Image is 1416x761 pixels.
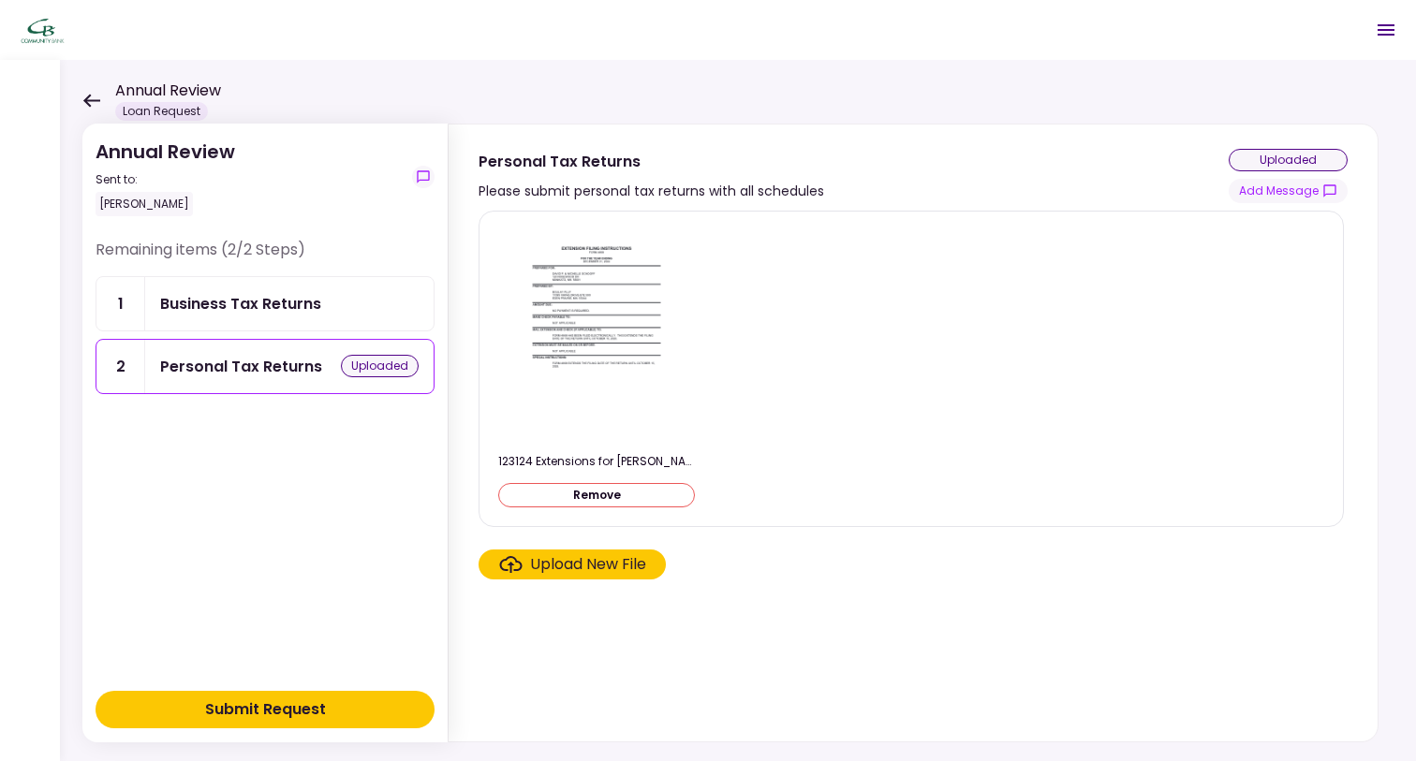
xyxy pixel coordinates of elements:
a: 2Personal Tax Returnsuploaded [96,339,435,394]
button: Remove [498,483,695,507]
div: Loan Request [115,102,208,121]
div: Annual Review [96,138,235,216]
span: Click here to upload the required document [479,549,666,579]
div: uploaded [341,355,419,377]
div: Please submit personal tax returns with all schedules [479,180,824,202]
div: uploaded [1229,149,1348,171]
img: Partner icon [19,16,66,44]
div: Personal Tax Returns [160,355,322,378]
div: Business Tax Returns [160,292,321,315]
h1: Annual Review [115,80,221,102]
button: show-messages [1229,179,1348,203]
div: 1 [96,277,145,330]
div: Upload New File [530,553,646,576]
a: 1Business Tax Returns [96,276,435,331]
button: Open menu [1364,7,1409,52]
div: Sent to: [96,171,235,188]
button: show-messages [412,166,435,188]
button: Submit Request [96,691,435,728]
div: Remaining items (2/2 Steps) [96,239,435,276]
div: 2 [96,340,145,393]
div: Personal Tax ReturnsPlease submit personal tax returns with all schedulesuploadedshow-messages123... [448,124,1379,742]
div: [PERSON_NAME] [96,192,193,216]
div: Personal Tax Returns [479,150,824,173]
div: Submit Request [205,698,326,721]
div: 123124 Extensions for David and Michelle Schooff.pdf [498,453,695,470]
